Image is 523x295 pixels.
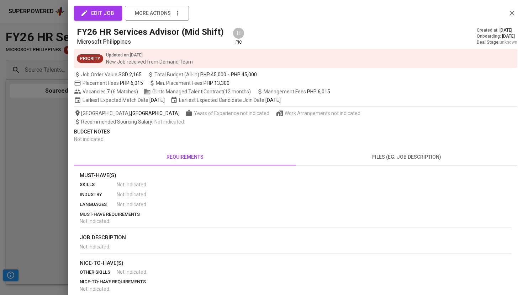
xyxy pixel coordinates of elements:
[80,181,117,188] p: skills
[117,268,147,275] span: Not indicated .
[477,33,517,39] div: Onboarding :
[144,88,251,95] span: Glints Managed Talent | Contract (12 months)
[154,119,185,125] span: Not indicated .
[117,201,147,208] span: Not indicated .
[231,71,257,78] span: PHP 45,000
[120,80,143,86] span: PHP 6,015
[74,6,122,21] button: edit job
[502,33,515,39] span: [DATE]
[147,71,257,78] span: Total Budget (All-In)
[106,88,110,95] span: 7
[194,110,270,117] span: Years of Experience not indicated.
[77,38,131,45] span: Microsoft Philippines
[83,80,143,86] span: Placement Fees
[74,71,142,78] span: Job Order Value
[74,128,517,136] p: Budget Notes
[80,234,512,242] p: job description
[77,26,224,38] h5: FY26 HR Services Advisor (Mid Shift)
[477,39,517,45] div: Deal Stage :
[80,201,117,208] p: languages
[117,181,147,188] span: Not indicated .
[500,40,517,45] span: unknown
[232,27,245,45] div: pic
[117,191,147,198] span: Not indicated .
[74,88,138,95] span: Vacancies ( 6 Matches )
[500,27,512,33] span: [DATE]
[125,6,189,21] button: more actions
[300,153,513,162] span: files (eg: job description)
[80,269,117,276] p: other skills
[77,55,103,62] span: Priority
[80,218,110,224] span: Not indicated .
[477,27,517,33] div: Created at :
[285,110,361,117] span: Work Arrangements not indicated.
[131,110,180,117] span: [GEOGRAPHIC_DATA]
[81,119,154,125] span: Recommended Sourcing Salary :
[80,259,512,267] p: nice-to-have(s)
[156,80,229,86] span: Min. Placement Fees
[232,27,245,39] div: H
[118,71,142,78] span: SGD 2,165
[170,97,281,104] span: Earliest Expected Candidate Join Date
[80,171,512,180] p: Must-Have(s)
[78,153,291,162] span: requirements
[82,9,114,18] span: edit job
[106,52,193,58] p: Updated on : [DATE]
[204,80,229,86] span: PHP 13,300
[74,136,105,142] span: Not indicated .
[307,89,330,94] span: PHP 6,015
[80,244,110,250] span: Not indicated .
[228,71,229,78] span: -
[80,211,512,218] p: must-have requirements
[74,110,180,117] span: [GEOGRAPHIC_DATA] ,
[74,97,165,104] span: Earliest Expected Match Date
[80,191,117,198] p: industry
[135,9,171,18] span: more actions
[106,58,193,65] p: New Job received from Demand Team
[80,286,110,292] span: Not indicated .
[149,97,165,104] span: [DATE]
[264,89,330,94] span: Management Fees
[80,278,512,285] p: nice-to-have requirements
[200,71,226,78] span: PHP 45,000
[265,97,281,104] span: [DATE]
